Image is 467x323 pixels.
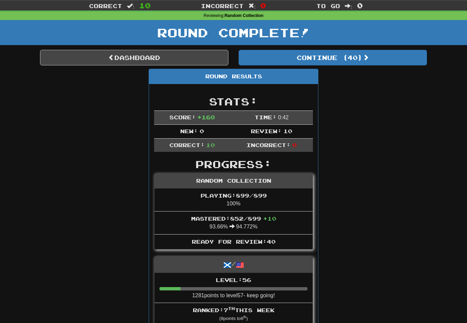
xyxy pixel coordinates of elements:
span: 0 [357,1,363,9]
span: Mastered: 852 / 899 [191,215,276,222]
sup: th [243,315,246,319]
span: : [248,3,256,9]
strong: Random Collection [224,13,263,18]
a: Dashboard [40,50,228,65]
small: ( 8 points to 6 ) [219,316,248,321]
div: / [154,257,313,272]
span: Review: [251,128,282,134]
span: Level: 56 [216,277,251,283]
span: Time: [255,114,277,120]
h2: Progress: [154,159,313,170]
span: : [127,3,134,9]
span: 10 [283,128,292,134]
div: Round Results [149,69,318,84]
span: 10 [206,142,215,148]
span: Correct [89,2,122,9]
span: Ready for Review: 40 [192,238,276,245]
span: Playing: 899 / 899 [201,192,267,199]
span: 0 [292,142,297,148]
span: Score: [169,114,196,120]
span: New: [180,128,198,134]
h2: Stats: [154,96,313,107]
span: Correct: [169,142,205,148]
span: + 10 [263,215,276,222]
span: + 160 [197,114,215,120]
span: 0 : 42 [278,115,288,120]
div: Random Collection [154,174,313,188]
li: 100% [154,188,313,211]
button: Continue (40) [239,50,427,65]
span: : [345,3,352,9]
span: Incorrect [201,2,244,9]
h1: Round Complete! [2,26,465,39]
span: 0 [200,128,204,134]
span: Incorrect: [246,142,291,148]
span: 0 [260,1,266,9]
sup: th [228,306,235,311]
span: To go [316,2,340,9]
span: Ranked: 7 this week [193,307,275,313]
li: 93.66% 94.772% [154,211,313,235]
span: 10 [139,1,151,9]
li: 1281 points to level 57 - keep going! [154,273,313,303]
